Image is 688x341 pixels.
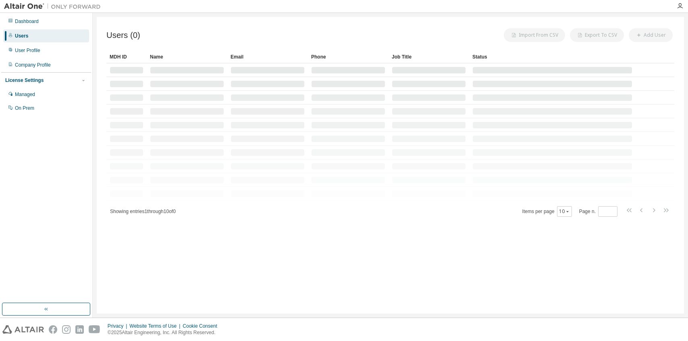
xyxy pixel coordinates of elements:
img: facebook.svg [49,325,57,334]
img: youtube.svg [89,325,100,334]
span: Items per page [522,206,572,217]
div: Company Profile [15,62,51,68]
button: Add User [629,28,673,42]
div: User Profile [15,47,40,54]
div: Cookie Consent [183,323,222,329]
span: Page n. [579,206,617,217]
img: altair_logo.svg [2,325,44,334]
button: 10 [559,208,570,215]
div: MDH ID [110,50,143,63]
div: Job Title [392,50,466,63]
div: Email [231,50,305,63]
div: Name [150,50,224,63]
div: Privacy [108,323,129,329]
span: Users (0) [106,31,140,40]
div: License Settings [5,77,44,84]
img: linkedin.svg [75,325,84,334]
div: Managed [15,91,35,98]
img: instagram.svg [62,325,71,334]
div: Dashboard [15,18,39,25]
p: © 2025 Altair Engineering, Inc. All Rights Reserved. [108,329,222,336]
button: Import From CSV [504,28,565,42]
div: Status [472,50,632,63]
div: On Prem [15,105,34,111]
img: Altair One [4,2,105,10]
div: Website Terms of Use [129,323,183,329]
div: Phone [311,50,385,63]
span: Showing entries 1 through 10 of 0 [110,209,176,214]
div: Users [15,33,28,39]
button: Export To CSV [570,28,624,42]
